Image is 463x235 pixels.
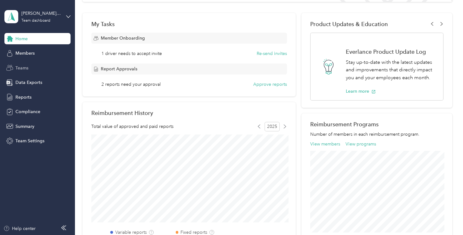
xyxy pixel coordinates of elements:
[257,50,287,57] button: Re-send invites
[310,141,340,147] button: View members
[91,21,287,27] div: My Tasks
[346,141,376,147] button: View programs
[15,79,42,86] span: Data Exports
[15,50,35,57] span: Members
[253,81,287,88] button: Approve reports
[310,121,443,128] h2: Reimbursement Programs
[346,88,376,95] button: Learn more
[21,10,61,17] div: [PERSON_NAME][EMAIL_ADDRESS][DOMAIN_NAME]
[15,94,31,101] span: Reports
[101,66,137,72] span: Report Approvals
[346,58,437,82] p: Stay up-to-date with the latest updates and improvements that directly impact you and your employ...
[428,200,463,235] iframe: Everlance-gr Chat Button Frame
[101,81,161,88] span: 2 reports need your approval
[91,110,153,116] h2: Reimbursement History
[265,122,280,131] span: 2025
[101,50,162,57] span: 1 driver needs to accept invite
[310,131,443,138] p: Number of members in each reimbursement program.
[21,19,50,23] div: Team dashboard
[15,36,28,42] span: Home
[91,123,174,130] span: Total value of approved and paid reports
[101,35,145,41] span: Member Onboarding
[15,108,40,115] span: Compliance
[15,123,34,130] span: Summary
[346,48,437,55] h1: Everlance Product Update Log
[15,65,28,71] span: Teams
[310,21,388,27] span: Product Updates & Education
[15,138,44,144] span: Team Settings
[3,225,36,232] button: Help center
